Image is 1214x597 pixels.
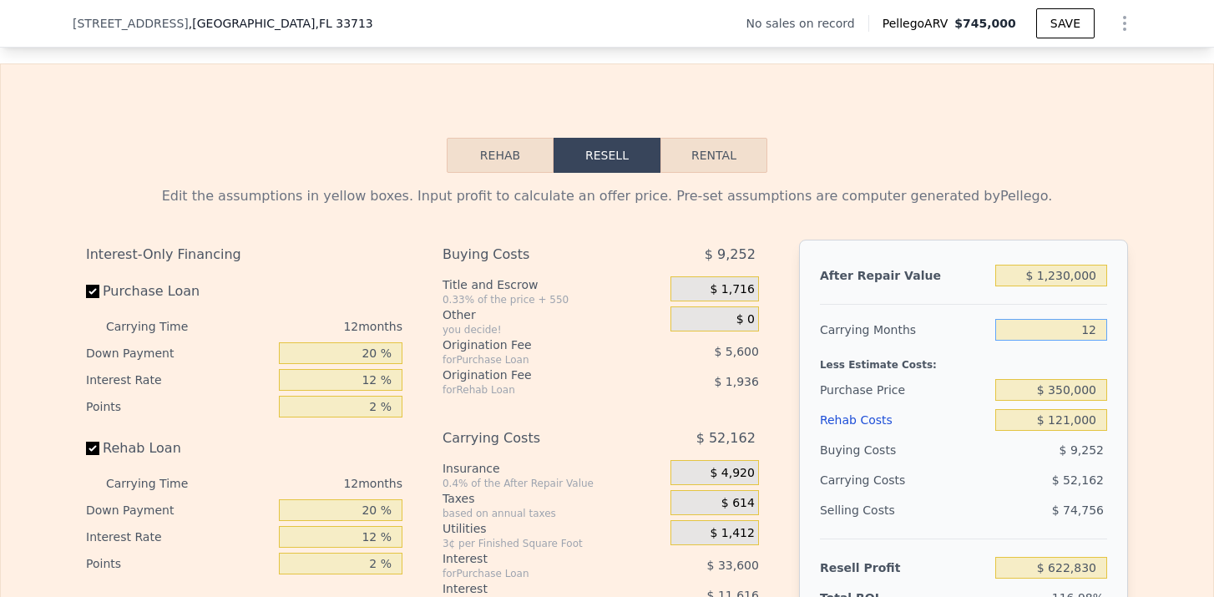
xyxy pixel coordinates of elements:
[86,276,272,306] label: Purchase Loan
[554,138,660,173] button: Resell
[106,313,215,340] div: Carrying Time
[221,313,402,340] div: 12 months
[443,423,629,453] div: Carrying Costs
[443,490,664,507] div: Taxes
[710,526,754,541] span: $ 1,412
[221,470,402,497] div: 12 months
[820,345,1107,375] div: Less Estimate Costs:
[86,497,272,524] div: Down Payment
[443,367,629,383] div: Origination Fee
[443,383,629,397] div: for Rehab Loan
[86,442,99,455] input: Rehab Loan
[820,375,989,405] div: Purchase Price
[1052,473,1104,487] span: $ 52,162
[443,353,629,367] div: for Purchase Loan
[443,306,664,323] div: Other
[820,465,924,495] div: Carrying Costs
[86,240,402,270] div: Interest-Only Financing
[1052,503,1104,517] span: $ 74,756
[443,276,664,293] div: Title and Escrow
[746,15,868,32] div: No sales on record
[443,567,629,580] div: for Purchase Loan
[736,312,755,327] span: $ 0
[86,524,272,550] div: Interest Rate
[443,477,664,490] div: 0.4% of the After Repair Value
[189,15,373,32] span: , [GEOGRAPHIC_DATA]
[721,496,755,511] span: $ 614
[86,367,272,393] div: Interest Rate
[820,553,989,583] div: Resell Profit
[443,293,664,306] div: 0.33% of the price + 550
[443,520,664,537] div: Utilities
[443,323,664,336] div: you decide!
[954,17,1016,30] span: $745,000
[714,345,758,358] span: $ 5,600
[86,285,99,298] input: Purchase Loan
[710,466,754,481] span: $ 4,920
[443,336,629,353] div: Origination Fee
[315,17,372,30] span: , FL 33713
[443,240,629,270] div: Buying Costs
[714,375,758,388] span: $ 1,936
[820,315,989,345] div: Carrying Months
[820,435,989,465] div: Buying Costs
[86,186,1128,206] div: Edit the assumptions in yellow boxes. Input profit to calculate an offer price. Pre-set assumptio...
[86,550,272,577] div: Points
[443,550,629,567] div: Interest
[106,470,215,497] div: Carrying Time
[443,580,629,597] div: Interest
[443,507,664,520] div: based on annual taxes
[447,138,554,173] button: Rehab
[883,15,955,32] span: Pellego ARV
[820,495,989,525] div: Selling Costs
[73,15,189,32] span: [STREET_ADDRESS]
[820,405,989,435] div: Rehab Costs
[705,240,756,270] span: $ 9,252
[1060,443,1104,457] span: $ 9,252
[1108,7,1141,40] button: Show Options
[710,282,754,297] span: $ 1,716
[820,261,989,291] div: After Repair Value
[86,340,272,367] div: Down Payment
[696,423,756,453] span: $ 52,162
[1036,8,1095,38] button: SAVE
[86,433,272,463] label: Rehab Loan
[86,393,272,420] div: Points
[707,559,759,572] span: $ 33,600
[443,537,664,550] div: 3¢ per Finished Square Foot
[443,460,664,477] div: Insurance
[660,138,767,173] button: Rental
